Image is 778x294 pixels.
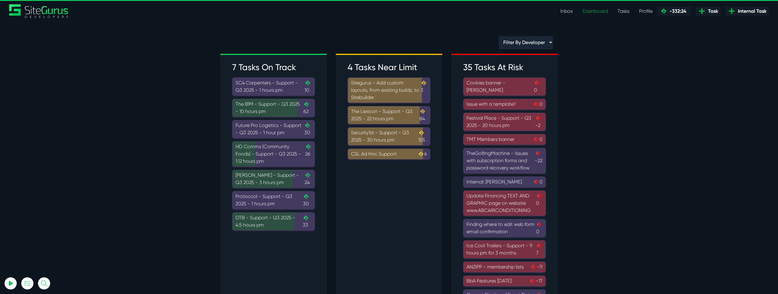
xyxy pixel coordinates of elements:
[466,136,542,143] div: TMT Members banner
[351,108,427,122] div: The Lexicon - Support - Q3 2025 - 22 hours pm
[236,101,312,115] div: The B1M - Support - Q3 2025 - 10 hours pm
[534,79,542,94] span: 0
[232,99,315,117] a: The B1M - Support - Q3 2025 - 10 hours pm62
[536,221,542,235] span: 0
[418,129,427,144] span: 155
[9,4,69,18] img: Sitegurus Logo
[348,106,430,124] a: The Lexicon - Support - Q3 2025 - 22 hours pm84
[232,77,315,96] a: SC4 Carpenters - Support - Q3 2025 - 1 hours pm10
[463,99,546,110] a: Issue with a template?0
[303,214,312,229] span: 33
[304,122,312,136] span: 30
[613,5,634,17] a: Tasks
[530,263,542,271] span: -11
[667,8,686,14] span: -332:24
[725,7,769,16] a: Internal Task
[236,143,312,165] div: HD Comms (Community Foods) - Support - Q3 2025 - 1:12 hours pm
[463,176,546,187] a: Internal: [PERSON_NAME]0
[463,275,546,286] a: BbA Features [DATE]-17
[529,277,542,285] span: -17
[232,212,315,231] a: DTB - Support - Q3 2025 - 4.5 hours pm33
[556,5,578,17] a: Inbox
[463,62,546,73] h3: 35 Tasks At Risk
[351,79,427,101] div: Sitegurus - Add custom layouts, from existing builds, to Sitebuilder
[463,190,546,216] a: Update Financing TEXT AND GRAPHIC page on website www.ABCAIRCONDITIONING0
[533,101,542,108] span: 0
[305,143,312,165] span: 26
[232,191,315,209] a: Protocool - Support - Q3 2025 - 1 hours pm30
[533,178,542,186] span: 0
[536,242,542,257] span: 7
[466,101,542,108] div: Issue with a template?
[232,141,315,167] a: HD Comms (Community Foods) - Support - Q3 2025 - 1:12 hours pm26
[232,120,315,138] a: Future Pro Logistics - Support - Q3 2025 - 1 hour pm30
[466,242,542,257] div: Ice Cool Trailers - Support - 9 hours pm for 3 months
[351,150,427,158] div: CSL Ad Hoc Support
[466,192,542,214] div: Update Financing TEXT AND GRAPHIC page on website www.ABCAIRCONDITIONING
[463,77,546,96] a: Cookies banner - [PERSON_NAME]0
[463,134,546,145] a: TMT Members banner0
[634,5,657,17] a: Profile
[236,193,312,207] div: Protocool - Support - Q3 2025 - 1 hours pm
[351,129,427,144] div: Security1st - Support - Q3 2025 - 30 hours pm
[348,62,430,73] h3: 4 Tasks Near Limit
[236,79,312,94] div: SC4 Carpenters - Support - Q3 2025 - 1 hours pm
[466,263,542,271] div: ANZIPP - membership lists
[9,4,69,18] a: SiteGurus
[533,136,542,143] span: 0
[706,8,718,15] span: Task
[463,262,546,272] a: ANZIPP - membership lists-11
[236,172,312,186] div: [PERSON_NAME] - Support - Q3 2025 - 3 hours pm
[463,148,546,173] a: TheGolfingMachine - Issues with subscription forms and password recovery workflow-22
[232,62,315,73] h3: 7 Tasks On Track
[419,108,427,122] span: 84
[236,214,312,229] div: DTB - Support - Q3 2025 - 4.5 hours pm
[696,7,721,16] a: Task
[535,150,542,172] span: -22
[657,7,691,16] a: -332:24
[348,77,430,103] a: Sitegurus - Add custom layouts, from existing builds, to Sitebuilder3
[735,8,766,15] span: Internal Task
[305,172,312,186] span: 24
[466,221,542,235] div: Finding where to edit web form email confirmation
[466,115,542,129] div: Festival Place - Support - Q3 2025 - 20 hours pm
[466,150,542,172] div: TheGolfingMachine - Issues with subscription forms and password recovery workflow
[305,79,312,94] span: 10
[466,277,542,285] div: BbA Features [DATE]
[236,122,312,136] div: Future Pro Logistics - Support - Q3 2025 - 1 hour pm
[536,192,542,214] span: 0
[348,149,430,159] a: CSL Ad Hoc Support6
[463,113,546,131] a: Festival Place - Support - Q3 2025 - 20 hours pm-2
[232,170,315,188] a: [PERSON_NAME] - Support - Q3 2025 - 3 hours pm24
[303,193,312,207] span: 30
[463,240,546,258] a: Ice Cool Trailers - Support - 9 hours pm for 3 months7
[303,101,312,115] span: 62
[418,150,427,158] span: 6
[535,115,542,129] span: -2
[578,5,613,17] a: Dashboard
[466,178,542,186] div: Internal: [PERSON_NAME]
[463,219,546,237] a: Finding where to edit web form email confirmation0
[348,127,430,145] a: Security1st - Support - Q3 2025 - 30 hours pm155
[466,79,542,94] div: Cookies banner - [PERSON_NAME]
[421,79,427,101] span: 3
